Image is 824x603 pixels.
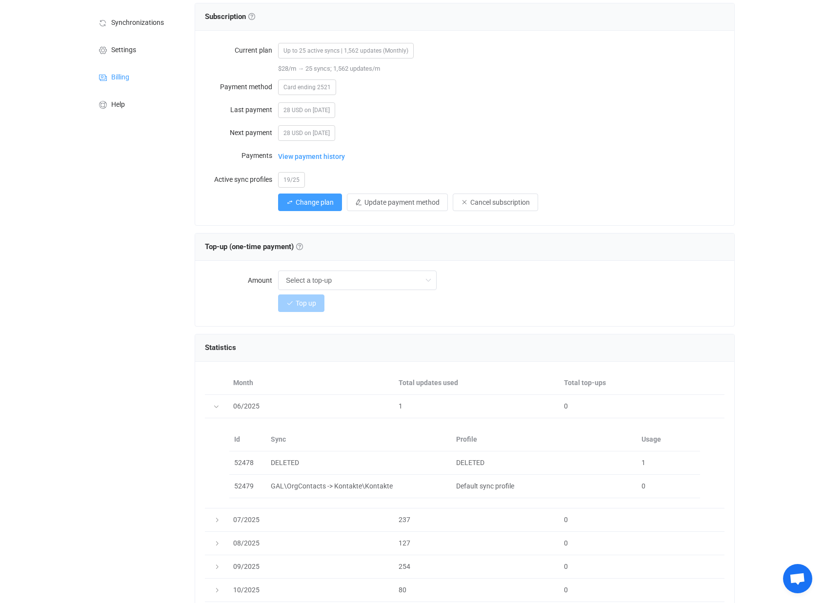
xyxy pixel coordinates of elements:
[266,481,451,492] div: GAL\OrgContacts -> Kontakte\Kontakte
[364,198,440,206] span: Update payment method
[451,457,637,468] div: DELETED
[559,584,724,596] div: 0
[637,434,700,445] div: Usage
[394,377,559,389] div: Total updates used
[296,299,316,307] span: Top up
[278,102,335,118] span: 28 USD on [DATE]
[637,457,700,468] div: 1
[278,294,324,312] button: Top up
[559,514,724,525] div: 0
[296,198,334,206] span: Change plan
[111,101,125,109] span: Help
[559,401,724,412] div: 0
[451,481,637,492] div: Default sync profile
[228,538,394,549] div: 08/2025
[228,514,394,525] div: 07/2025
[278,147,345,166] span: View payment history
[278,194,342,211] button: Change plan
[637,481,700,492] div: 0
[229,434,266,445] div: Id
[559,377,724,389] div: Total top-ups
[205,242,303,251] span: Top-up (one-time payment)
[266,457,451,468] div: DELETED
[394,514,559,525] div: 237
[559,561,724,572] div: 0
[205,343,236,352] span: Statistics
[111,74,129,81] span: Billing
[87,63,185,90] a: Billing
[228,561,394,572] div: 09/2025
[205,77,278,97] label: Payment method
[228,401,394,412] div: 06/2025
[205,170,278,189] label: Active sync profiles
[394,561,559,572] div: 254
[278,125,335,141] span: 28 USD on [DATE]
[451,434,637,445] div: Profile
[394,401,559,412] div: 1
[453,194,538,211] button: Cancel subscription
[205,123,278,142] label: Next payment
[229,457,266,468] div: 52478
[266,434,451,445] div: Sync
[87,90,185,117] a: Help
[205,12,255,21] span: Subscription
[278,271,437,290] input: Select a top-up
[111,19,164,27] span: Synchronizations
[559,538,724,549] div: 0
[278,43,414,58] span: Up to 25 active syncs | 1,562 updates (Monthly)
[394,538,559,549] div: 127
[470,198,530,206] span: Cancel subscription
[111,46,136,54] span: Settings
[228,584,394,596] div: 10/2025
[205,271,278,290] label: Amount
[783,564,812,593] div: Open chat
[278,79,336,95] span: Card ending 2521
[205,100,278,119] label: Last payment
[229,481,266,492] div: 52479
[205,146,278,165] label: Payments
[87,8,185,36] a: Synchronizations
[394,584,559,596] div: 80
[278,65,380,72] span: $28/m → 25 syncs; 1,562 updates/m
[205,40,278,60] label: Current plan
[347,194,448,211] button: Update payment method
[278,172,305,188] span: 19/25
[87,36,185,63] a: Settings
[228,377,394,389] div: Month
